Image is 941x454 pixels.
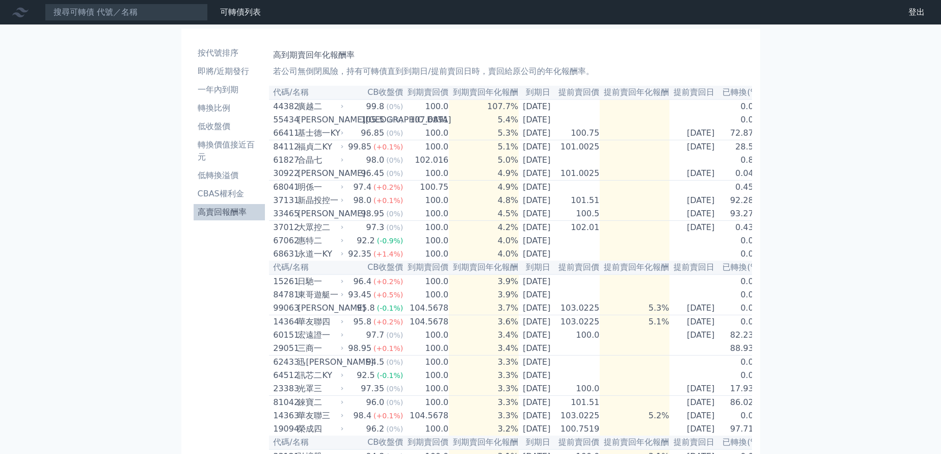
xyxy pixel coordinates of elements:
td: [DATE] [519,221,554,235]
td: [DATE] [669,382,718,396]
td: 100.0 [404,329,449,342]
td: 0.0% [718,247,762,261]
th: 提前賣回年化報酬 [600,261,669,274]
div: 華友聯四 [298,316,341,328]
th: 到期賣回年化報酬 [449,86,519,99]
td: 100.0 [404,127,449,140]
td: 100.7519 [554,422,600,436]
input: 搜尋可轉債 代號／名稱 [45,4,208,21]
span: (-0.1%) [377,371,404,380]
td: [DATE] [669,409,718,422]
div: 光罩三 [298,383,341,395]
td: 0.0% [718,369,762,382]
td: 4.8% [449,194,519,207]
div: 44382 [273,100,295,113]
td: 3.3% [449,409,519,422]
td: 93.27% [718,207,762,221]
li: 一年內到期 [194,84,265,96]
span: (0%) [386,156,403,164]
div: 37012 [273,221,295,234]
td: [DATE] [519,113,554,127]
td: 100.0 [554,382,600,396]
div: 97.4 [351,181,373,193]
div: 新晶投控一 [298,194,341,207]
div: 97.7 [364,329,387,341]
td: [DATE] [519,356,554,369]
td: [DATE] [519,274,554,288]
h1: 高到期賣回年化報酬率 [273,49,747,61]
td: 4.9% [449,181,519,194]
td: [DATE] [519,140,554,154]
th: 提前賣回日 [669,436,718,449]
div: 大眾控二 [298,221,341,234]
th: CB收盤價 [345,261,404,274]
div: 96.85 [359,127,386,139]
a: 可轉債列表 [220,7,261,17]
div: 66411 [273,127,295,139]
th: 提前賣回日 [669,86,718,99]
td: 101.0025 [554,167,600,181]
td: 100.0 [404,356,449,369]
td: 0.0% [718,274,762,288]
li: 轉換價值接近百元 [194,139,265,163]
div: [PERSON_NAME] [298,302,341,314]
a: 低轉換溢價 [194,167,265,184]
td: 100.0 [404,140,449,154]
span: (+0.1%) [373,196,403,205]
th: 到期賣回年化報酬 [449,261,519,274]
div: 29051 [273,342,295,355]
span: (0%) [386,103,403,111]
div: 55434 [273,114,295,126]
td: 100.0 [404,99,449,113]
td: 100.0 [404,382,449,396]
td: [DATE] [519,382,554,396]
div: 明係一 [298,181,341,193]
td: 100.0 [554,329,600,342]
div: 33465 [273,208,295,220]
td: [DATE] [519,127,554,140]
td: 4.9% [449,167,519,181]
td: 0.43% [718,221,762,235]
td: 3.4% [449,342,519,356]
th: 到期日 [519,261,554,274]
a: 低收盤價 [194,118,265,135]
div: 基士德一KY [298,127,341,139]
th: 到期日 [519,436,554,449]
td: 0.04% [718,167,762,181]
div: 84112 [273,141,295,153]
th: 提前賣回價 [554,261,600,274]
div: 95.8 [351,316,373,328]
div: 60151 [273,329,295,341]
div: [PERSON_NAME] [298,208,341,220]
td: 3.3% [449,382,519,396]
div: 61827 [273,154,295,166]
td: 101.0025 [554,140,600,154]
td: [DATE] [669,396,718,410]
td: 3.4% [449,329,519,342]
td: [DATE] [519,247,554,261]
div: 96.4 [351,275,373,288]
div: 64512 [273,369,295,382]
td: 4.5% [449,207,519,221]
div: 98.95 [346,342,373,355]
td: 5.0% [449,154,519,167]
span: (0%) [386,425,403,433]
td: [DATE] [519,369,554,382]
span: (+0.1%) [373,412,403,420]
td: [DATE] [669,194,718,207]
a: 轉換價值接近百元 [194,137,265,165]
div: 98.95 [359,208,386,220]
td: 0.0% [718,356,762,369]
td: [DATE] [519,315,554,329]
span: (+0.2%) [373,318,403,326]
td: [DATE] [519,207,554,221]
td: 102.01 [554,221,600,235]
td: [DATE] [519,181,554,194]
div: 廣越二 [298,100,341,113]
td: [DATE] [519,329,554,342]
td: 100.0 [404,288,449,301]
div: 67062 [273,235,295,247]
div: 15261 [273,275,295,288]
td: 100.0 [404,247,449,261]
span: (+0.2%) [373,183,403,191]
